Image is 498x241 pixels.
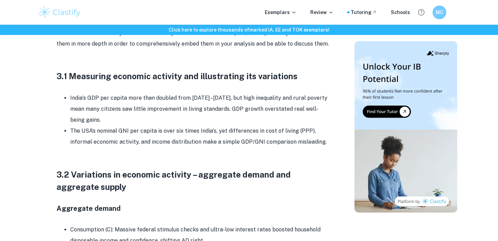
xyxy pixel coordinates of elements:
[57,70,331,82] h3: 3.1 Measuring economic activity and illustrating its variations
[57,203,331,214] h4: Aggregate demand
[391,9,410,16] a: Schools
[433,5,446,19] button: MC
[70,93,331,125] li: India’s GDP per capita more than doubled from [DATE]–[DATE], but high inequality and rural povert...
[265,9,297,16] p: Exemplars
[354,41,457,213] img: Thumbnail
[1,26,497,34] h6: Click here to explore thousands of marked IA, EE and TOK exemplars !
[436,9,444,16] h6: MC
[38,5,82,19] img: Clastify logo
[70,125,331,147] li: The USA’s nominal GNI per capita is over six times India’s, yet differences in cost of living (PP...
[415,7,427,18] button: Help and Feedback
[57,168,331,193] h3: 3.2 Variations in economic activity – aggregate demand and aggregate supply
[310,9,334,16] p: Review
[351,9,377,16] a: Tutoring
